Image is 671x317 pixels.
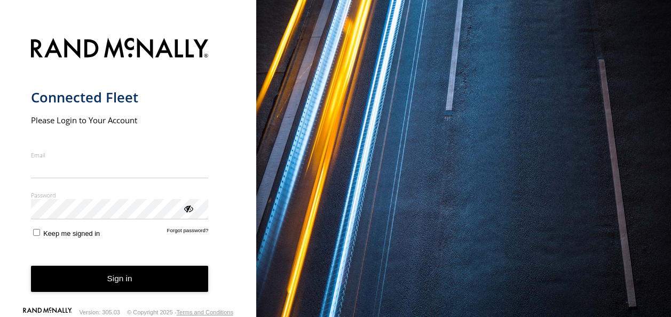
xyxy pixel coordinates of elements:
[31,31,226,309] form: main
[31,151,209,159] label: Email
[31,36,209,63] img: Rand McNally
[127,309,233,315] div: © Copyright 2025 -
[80,309,120,315] div: Version: 305.03
[33,229,40,236] input: Keep me signed in
[31,89,209,106] h1: Connected Fleet
[43,229,100,237] span: Keep me signed in
[167,227,209,237] a: Forgot password?
[31,115,209,125] h2: Please Login to Your Account
[177,309,233,315] a: Terms and Conditions
[31,191,209,199] label: Password
[183,203,193,213] div: ViewPassword
[31,266,209,292] button: Sign in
